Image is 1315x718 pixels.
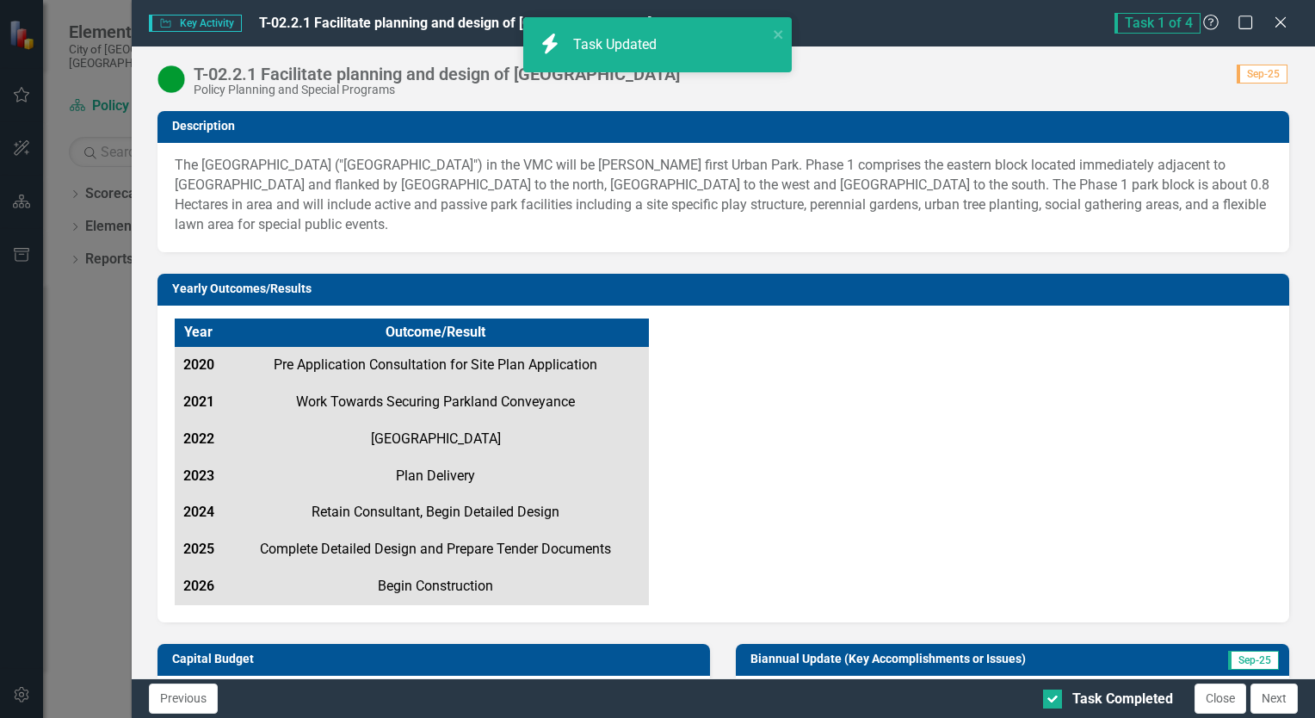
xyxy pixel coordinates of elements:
button: close [773,24,785,44]
button: Previous [149,684,218,714]
span: Task 1 of 4 [1114,13,1201,34]
td: [GEOGRAPHIC_DATA] [223,421,649,458]
span: Outcome/Result [386,324,485,340]
td: Begin Construction [223,568,649,605]
button: Next [1250,684,1298,714]
h3: Description [172,120,1281,133]
div: T-02.2.1 Facilitate planning and design of [GEOGRAPHIC_DATA] [194,65,680,84]
strong: 2026 [183,578,214,594]
span: T-02.2.1 Facilitate planning and design of [GEOGRAPHIC_DATA] [259,15,651,31]
h3: Yearly Outcomes/Results [172,282,1281,295]
h3: Biannual Update (Key Accomplishments or Issues) [750,653,1195,665]
td: Work Towards Securing Parkland Conveyance [223,384,649,421]
td: Pre Application Consultation for Site Plan Application [223,347,649,384]
strong: 2024 [183,504,214,520]
div: Task Completed [1072,690,1173,709]
span: Sep-25 [1228,651,1279,670]
div: Policy Planning and Special Programs [194,84,680,96]
img: Proceeding as Anticipated [157,65,185,93]
p: The [GEOGRAPHIC_DATA] ("[GEOGRAPHIC_DATA]") in the VMC will be [PERSON_NAME] first Urban Park. Ph... [175,156,1272,234]
button: Close [1195,684,1246,714]
td: Plan Delivery [223,458,649,495]
strong: 2023 [183,467,214,484]
td: Retain Consultant, Begin Detailed Design [223,494,649,531]
span: Key Activity [149,15,242,32]
span: Sep-25 [1237,65,1287,84]
h3: Capital Budget [172,653,702,665]
span: Year [184,324,213,340]
strong: 2021 [183,393,214,410]
strong: 2022 [183,430,214,447]
td: Complete Detailed Design and Prepare Tender Documents [223,531,649,568]
strong: 2025 [183,541,214,557]
div: Task Updated [573,35,661,55]
strong: 2020 [183,356,214,373]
